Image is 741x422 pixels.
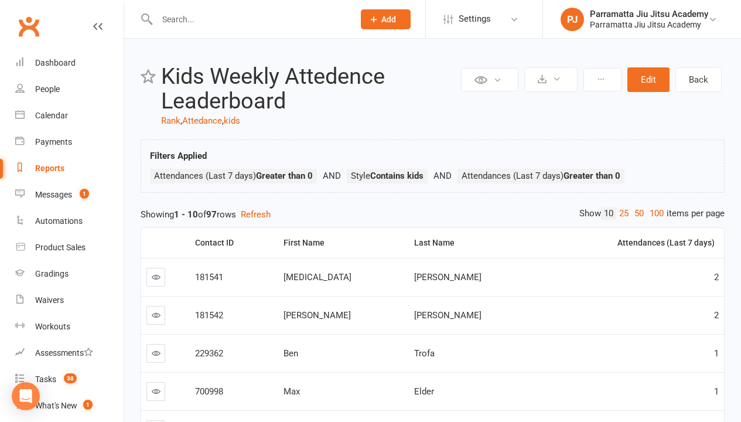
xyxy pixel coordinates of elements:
span: 1 [80,189,89,199]
a: Tasks 38 [15,366,124,393]
input: Search... [153,11,346,28]
button: Add [361,9,411,29]
div: Payments [35,137,72,147]
div: Automations [35,216,83,226]
span: Attendances (Last 7 days) [154,171,313,181]
span: 181541 [195,272,223,283]
span: 1 [714,348,719,359]
span: , [222,115,224,126]
span: [MEDICAL_DATA] [284,272,351,283]
div: Calendar [35,111,68,120]
a: kids [224,115,240,126]
span: 1 [714,386,719,397]
span: Settings [459,6,491,32]
div: What's New [35,401,77,410]
button: Refresh [241,207,271,222]
span: 2 [714,310,719,321]
span: Elder [414,386,434,397]
div: Showing of rows [141,207,725,222]
a: Assessments [15,340,124,366]
a: Calendar [15,103,124,129]
button: Edit [627,67,670,92]
div: Gradings [35,269,69,278]
div: PJ [561,8,584,31]
div: Tasks [35,375,56,384]
strong: Filters Applied [150,151,207,161]
a: People [15,76,124,103]
strong: 97 [206,209,217,220]
a: Payments [15,129,124,155]
a: Waivers [15,287,124,314]
span: , [180,115,182,126]
span: [PERSON_NAME] [284,310,351,321]
a: Dashboard [15,50,124,76]
a: 10 [601,207,616,220]
div: Assessments [35,348,93,358]
span: Add [381,15,396,24]
span: Trofa [414,348,435,359]
span: 229362 [195,348,223,359]
div: Messages [35,190,72,199]
div: Product Sales [35,243,86,252]
span: [PERSON_NAME] [414,272,482,283]
div: Parramatta Jiu Jitsu Academy [590,9,708,19]
div: Dashboard [35,58,76,67]
span: 38 [64,373,77,383]
a: 50 [631,207,647,220]
a: Reports [15,155,124,182]
div: Show items per page [579,207,725,220]
div: Reports [35,164,64,173]
a: Product Sales [15,234,124,261]
div: Workouts [35,322,70,331]
div: Parramatta Jiu Jitsu Academy [590,19,708,30]
a: 100 [647,207,667,220]
a: Attedance [182,115,222,126]
a: Messages 1 [15,182,124,208]
span: [PERSON_NAME] [414,310,482,321]
h2: Kids Weekly Attedence Leaderboard [161,64,458,114]
a: Back [675,67,722,92]
div: Attendances (Last 7 days) [544,239,715,247]
strong: 1 - 10 [174,209,198,220]
div: Waivers [35,295,64,305]
span: 2 [714,272,719,283]
span: 181542 [195,310,223,321]
span: Style [351,171,424,181]
div: First Name [284,239,399,247]
div: People [35,84,60,94]
a: Automations [15,208,124,234]
a: Rank [161,115,180,126]
div: Open Intercom Messenger [12,382,40,410]
strong: Greater than 0 [256,171,313,181]
div: Contact ID [195,239,269,247]
strong: Contains kids [370,171,424,181]
span: Ben [284,348,298,359]
a: What's New1 [15,393,124,419]
a: 25 [616,207,631,220]
span: Attendances (Last 7 days) [462,171,620,181]
div: Last Name [414,239,529,247]
a: Workouts [15,314,124,340]
span: Max [284,386,300,397]
span: 700998 [195,386,223,397]
a: Clubworx [14,12,43,41]
strong: Greater than 0 [564,171,620,181]
a: Gradings [15,261,124,287]
span: 1 [83,400,93,410]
